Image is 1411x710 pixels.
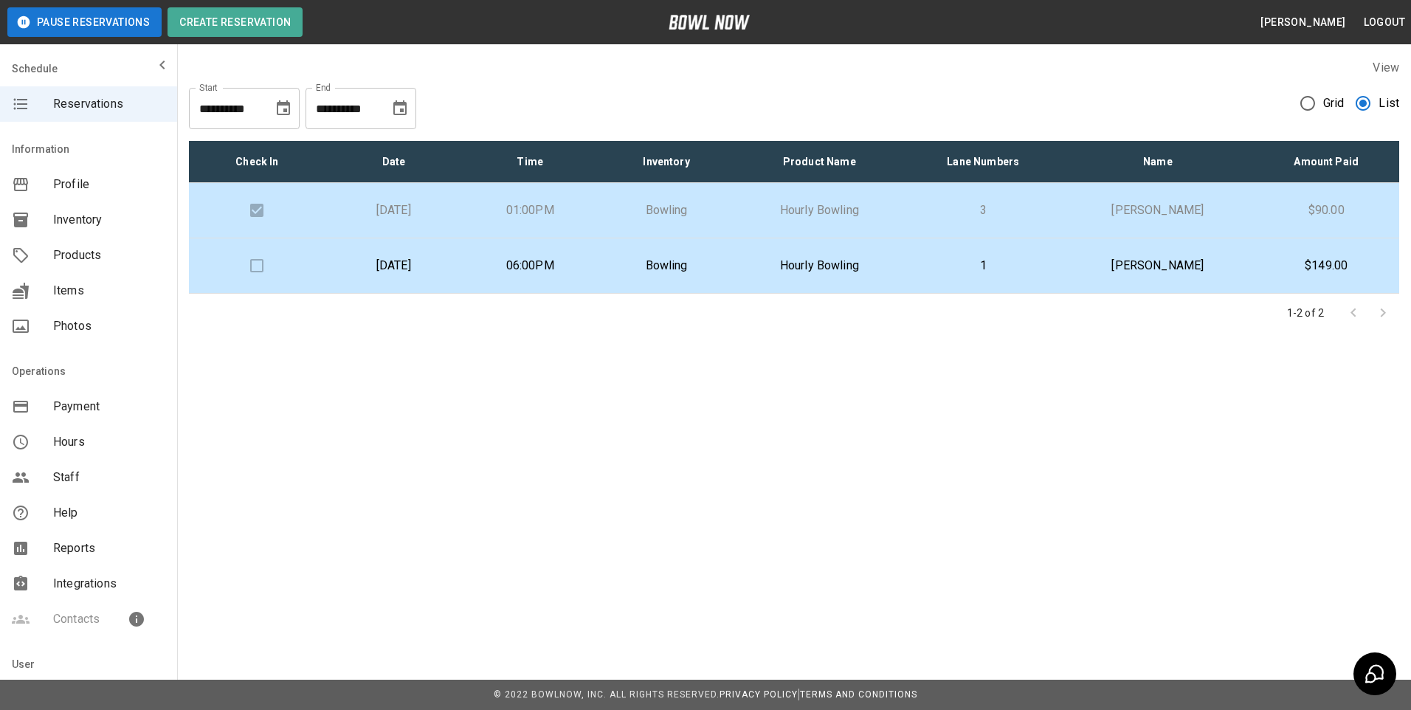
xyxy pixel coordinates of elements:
[800,689,917,700] a: Terms and Conditions
[1253,141,1399,183] th: Amount Paid
[1074,201,1241,219] p: [PERSON_NAME]
[7,7,162,37] button: Pause Reservations
[53,540,165,557] span: Reports
[1265,201,1387,219] p: $90.00
[1323,94,1345,112] span: Grid
[494,689,720,700] span: © 2022 BowlNow, Inc. All Rights Reserved.
[598,141,735,183] th: Inventory
[916,201,1050,219] p: 3
[904,141,1062,183] th: Lane Numbers
[1255,9,1351,36] button: [PERSON_NAME]
[462,141,598,183] th: Time
[189,141,325,183] th: Check In
[53,433,165,451] span: Hours
[53,176,165,193] span: Profile
[474,201,587,219] p: 01:00PM
[1062,141,1253,183] th: Name
[747,257,893,275] p: Hourly Bowling
[1287,306,1324,320] p: 1-2 of 2
[1379,94,1399,112] span: List
[1373,61,1399,75] label: View
[474,257,587,275] p: 06:00PM
[610,257,723,275] p: Bowling
[325,141,462,183] th: Date
[53,575,165,593] span: Integrations
[269,94,298,123] button: Choose date, selected date is Aug 10, 2025
[53,95,165,113] span: Reservations
[337,201,450,219] p: [DATE]
[53,398,165,416] span: Payment
[720,689,798,700] a: Privacy Policy
[53,247,165,264] span: Products
[916,257,1050,275] p: 1
[337,257,450,275] p: [DATE]
[168,7,303,37] button: Create Reservation
[747,201,893,219] p: Hourly Bowling
[735,141,905,183] th: Product Name
[53,282,165,300] span: Items
[385,94,415,123] button: Choose date, selected date is Sep 10, 2025
[53,317,165,335] span: Photos
[610,201,723,219] p: Bowling
[53,469,165,486] span: Staff
[669,15,750,30] img: logo
[1265,257,1387,275] p: $149.00
[1074,257,1241,275] p: [PERSON_NAME]
[53,211,165,229] span: Inventory
[53,504,165,522] span: Help
[1358,9,1411,36] button: Logout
